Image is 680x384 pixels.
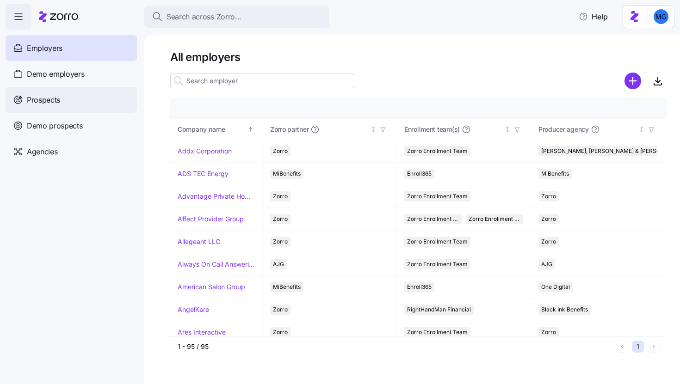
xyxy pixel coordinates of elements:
a: Advantage Private Home Care [178,192,255,201]
svg: add icon [624,73,641,89]
span: Zorro [541,237,556,247]
button: 1 [632,341,644,353]
th: Zorro partnerNot sorted [263,119,397,140]
div: Not sorted [638,126,645,133]
a: Prospects [6,87,137,113]
span: Zorro partner [270,125,309,134]
span: Zorro [273,327,288,337]
div: Sorted ascending [247,126,254,133]
a: Agencies [6,139,137,165]
span: Zorro Enrollment Team [407,214,459,224]
button: Next page [648,341,660,353]
span: Demo prospects [27,120,83,132]
span: Enrollment team(s) [404,125,460,134]
a: Always On Call Answering Service [178,260,255,269]
span: Prospects [27,94,60,106]
span: MiBenefits [273,169,301,179]
span: Black Ink Benefits [541,305,588,315]
span: MiBenefits [541,169,569,179]
img: 61c362f0e1d336c60eacb74ec9823875 [654,9,668,24]
a: Affect Provider Group [178,214,244,224]
span: Zorro Enrollment Experts [469,214,521,224]
span: Help [579,11,608,22]
a: Demo prospects [6,113,137,139]
a: American Salon Group [178,282,245,292]
span: Enroll365 [407,282,432,292]
a: Employers [6,35,137,61]
a: Addx Corporation [178,146,232,156]
span: Search across Zorro... [167,11,241,23]
span: Zorro Enrollment Team [407,146,468,156]
span: Producer agency [538,125,589,134]
span: One Digital [541,282,570,292]
span: Zorro [541,214,556,224]
button: Help [571,7,615,26]
th: Producer agencyNot sorted [531,119,665,140]
span: Zorro [273,146,288,156]
div: Company name [178,124,246,134]
div: Not sorted [504,126,511,133]
span: Agencies [27,146,57,158]
span: Zorro [273,191,288,201]
span: Zorro Enrollment Team [407,191,468,201]
th: Company nameSorted ascending [170,119,263,140]
span: Demo employers [27,68,85,80]
span: Zorro [273,305,288,315]
span: AJG [541,259,552,269]
span: Zorro Enrollment Team [407,237,468,247]
span: Zorro [273,237,288,247]
h1: All employers [170,50,667,64]
button: Previous page [616,341,628,353]
th: Enrollment team(s)Not sorted [397,119,531,140]
input: Search employer [170,73,355,88]
span: Zorro Enrollment Team [407,327,468,337]
a: ADS TEC Energy [178,169,229,178]
span: Zorro [541,191,556,201]
button: Search across Zorro... [144,6,329,28]
span: Zorro [273,214,288,224]
span: AJG [273,259,284,269]
span: Zorro Enrollment Team [407,259,468,269]
div: 1 - 95 / 95 [178,342,612,351]
span: Enroll365 [407,169,432,179]
div: Not sorted [370,126,377,133]
span: Zorro [541,327,556,337]
a: AngelKare [178,305,209,314]
a: Ares Interactive [178,328,226,337]
span: RightHandMan Financial [407,305,471,315]
span: MiBenefits [273,282,301,292]
span: Employers [27,43,62,54]
a: Allegeant LLC [178,237,220,246]
a: Demo employers [6,61,137,87]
